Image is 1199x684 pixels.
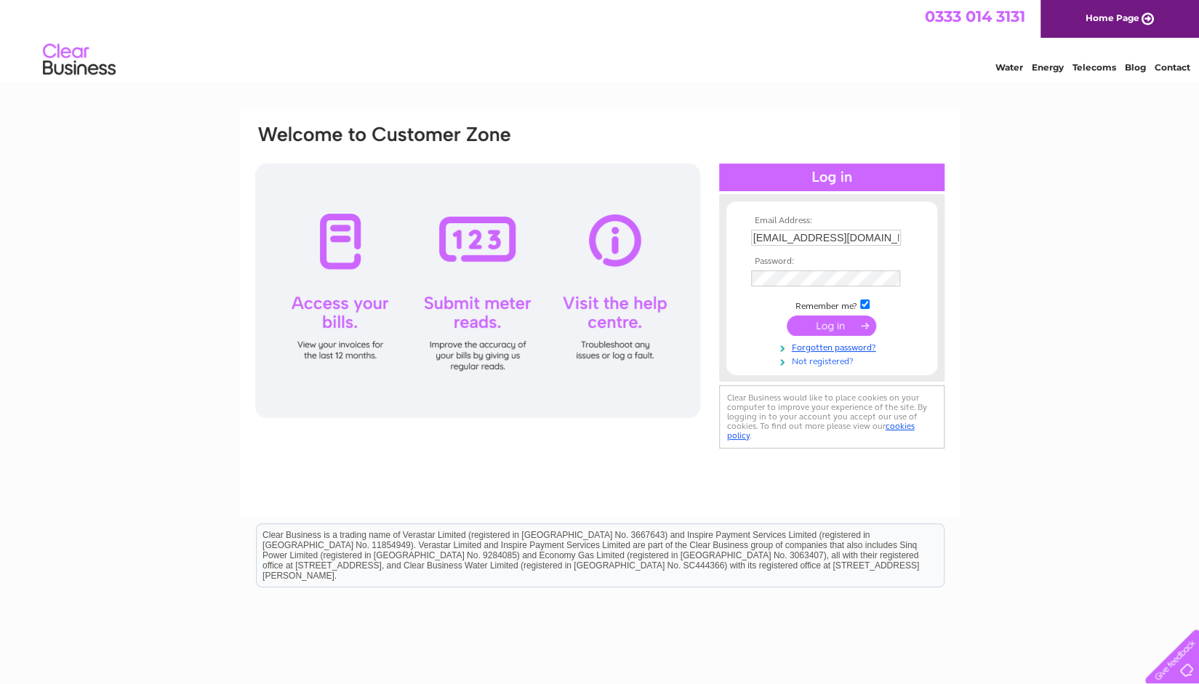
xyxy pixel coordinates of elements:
a: Energy [1032,62,1064,73]
a: cookies policy [727,421,915,440]
a: Telecoms [1072,62,1116,73]
a: Not registered? [751,353,916,367]
a: Water [995,62,1023,73]
input: Submit [787,315,876,336]
td: Remember me? [747,297,916,312]
a: Forgotten password? [751,339,916,353]
a: Blog [1125,62,1146,73]
th: Password: [747,257,916,267]
a: Contact [1155,62,1190,73]
a: 0333 014 3131 [925,7,1025,25]
img: logo.png [42,38,116,82]
div: Clear Business would like to place cookies on your computer to improve your experience of the sit... [719,385,945,448]
div: Clear Business is a trading name of Verastar Limited (registered in [GEOGRAPHIC_DATA] No. 3667643... [257,8,944,71]
th: Email Address: [747,216,916,226]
